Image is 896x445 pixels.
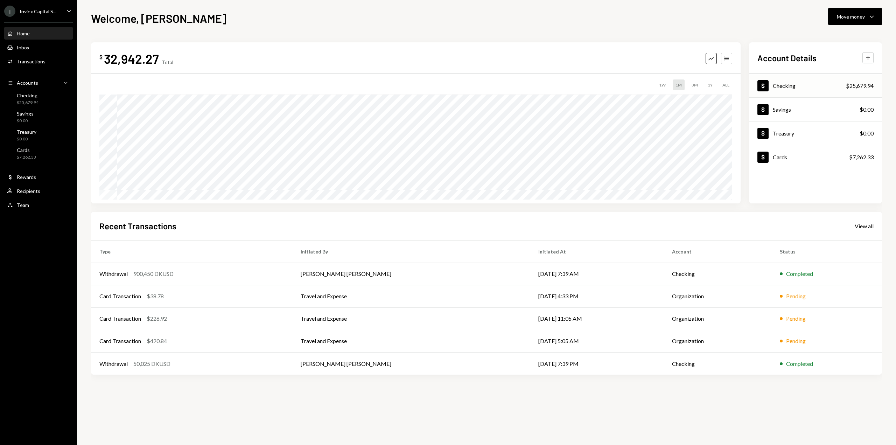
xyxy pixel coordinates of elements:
[860,129,874,138] div: $0.00
[860,105,874,114] div: $0.00
[4,199,73,211] a: Team
[855,222,874,230] a: View all
[855,223,874,230] div: View all
[4,109,73,125] a: Savings$0.00
[530,285,664,307] td: [DATE] 4:33 PM
[17,136,36,142] div: $0.00
[530,240,664,263] th: Initiated At
[104,51,159,67] div: 32,942.27
[17,129,36,135] div: Treasury
[4,145,73,162] a: Cards$7,262.33
[749,121,882,145] a: Treasury$0.00
[846,82,874,90] div: $25,679.94
[773,130,794,137] div: Treasury
[849,153,874,161] div: $7,262.33
[99,337,141,345] div: Card Transaction
[773,106,791,113] div: Savings
[773,82,796,89] div: Checking
[292,285,530,307] td: Travel and Expense
[656,79,668,90] div: 1W
[828,8,882,25] button: Move money
[664,330,771,352] td: Organization
[17,44,29,50] div: Inbox
[530,352,664,375] td: [DATE] 7:39 PM
[664,307,771,330] td: Organization
[91,11,226,25] h1: Welcome, [PERSON_NAME]
[837,13,865,20] div: Move money
[17,174,36,180] div: Rewards
[17,111,34,117] div: Savings
[664,285,771,307] td: Organization
[147,292,164,300] div: $38.78
[17,80,38,86] div: Accounts
[749,98,882,121] a: Savings$0.00
[292,240,530,263] th: Initiated By
[4,171,73,183] a: Rewards
[4,41,73,54] a: Inbox
[786,337,806,345] div: Pending
[99,360,128,368] div: Withdrawal
[99,54,103,61] div: $
[4,55,73,68] a: Transactions
[664,263,771,285] td: Checking
[771,240,882,263] th: Status
[4,27,73,40] a: Home
[705,79,715,90] div: 1Y
[757,52,817,64] h2: Account Details
[292,307,530,330] td: Travel and Expense
[99,292,141,300] div: Card Transaction
[4,185,73,197] a: Recipients
[530,263,664,285] td: [DATE] 7:39 AM
[673,79,685,90] div: 1M
[786,270,813,278] div: Completed
[749,74,882,97] a: Checking$25,679.94
[147,314,167,323] div: $226.92
[17,154,36,160] div: $7,262.33
[17,188,40,194] div: Recipients
[17,100,38,106] div: $25,679.94
[133,360,170,368] div: 50,025 DKUSD
[749,145,882,169] a: Cards$7,262.33
[17,92,38,98] div: Checking
[786,314,806,323] div: Pending
[786,360,813,368] div: Completed
[20,8,56,14] div: Inviex Capital S...
[99,270,128,278] div: Withdrawal
[4,90,73,107] a: Checking$25,679.94
[689,79,701,90] div: 3M
[664,352,771,375] td: Checking
[133,270,174,278] div: 900,450 DKUSD
[4,6,15,17] div: I
[17,30,30,36] div: Home
[530,330,664,352] td: [DATE] 5:05 AM
[17,202,29,208] div: Team
[147,337,167,345] div: $420.84
[99,314,141,323] div: Card Transaction
[292,330,530,352] td: Travel and Expense
[99,220,176,232] h2: Recent Transactions
[720,79,732,90] div: ALL
[292,352,530,375] td: [PERSON_NAME] [PERSON_NAME]
[786,292,806,300] div: Pending
[17,58,45,64] div: Transactions
[292,263,530,285] td: [PERSON_NAME] [PERSON_NAME]
[4,76,73,89] a: Accounts
[162,59,173,65] div: Total
[773,154,787,160] div: Cards
[664,240,771,263] th: Account
[17,147,36,153] div: Cards
[530,307,664,330] td: [DATE] 11:05 AM
[4,127,73,144] a: Treasury$0.00
[91,240,292,263] th: Type
[17,118,34,124] div: $0.00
